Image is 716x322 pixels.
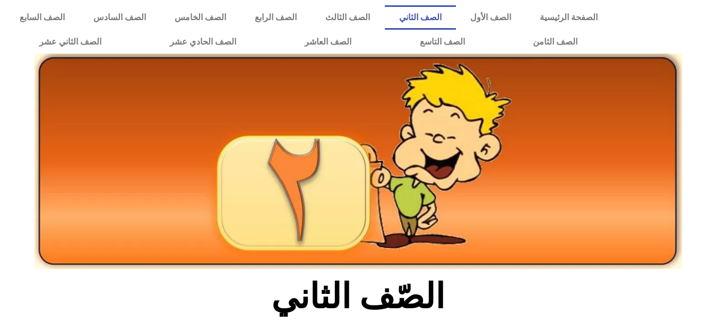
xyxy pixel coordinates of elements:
a: الصف التاسع [385,30,499,54]
a: الصف الثامن [499,30,612,54]
a: الصف العاشر [271,30,386,54]
a: الصف الرابع [240,5,311,30]
a: الصف الثالث [311,5,384,30]
a: الصف الحادي عشر [136,30,271,54]
a: الصف الخامس [160,5,240,30]
a: الصف الثاني [385,5,456,30]
a: الصف الأول [456,5,525,30]
a: الصفحة الرئيسية [525,5,612,30]
a: الصف السادس [79,5,160,30]
a: الصف السابع [5,5,79,30]
a: الصف الثاني عشر [5,30,136,54]
h2: الصّف الثاني [183,276,533,317]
